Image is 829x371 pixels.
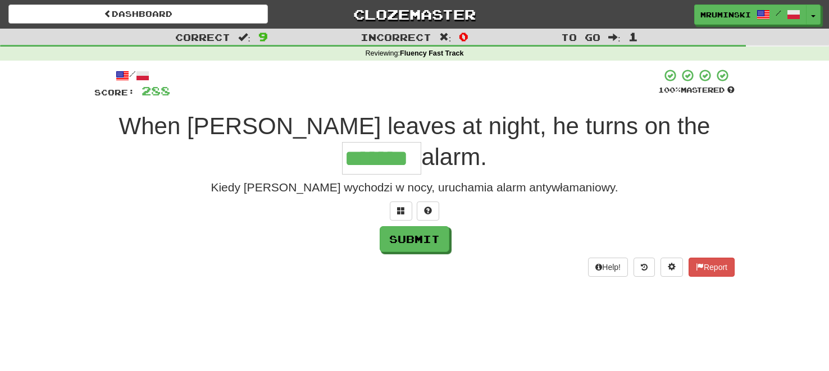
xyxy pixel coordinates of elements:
[361,31,431,43] span: Incorrect
[421,144,487,170] span: alarm.
[94,88,135,97] span: Score:
[94,68,170,83] div: /
[634,258,655,277] button: Round history (alt+y)
[238,33,250,42] span: :
[561,31,600,43] span: To go
[608,33,621,42] span: :
[119,113,710,139] span: When [PERSON_NAME] leaves at night, he turns on the
[689,258,735,277] button: Report
[700,10,751,20] span: mruminski
[94,179,735,196] div: Kiedy [PERSON_NAME] wychodzi w nocy, uruchamia alarm antywłamaniowy.
[459,30,468,43] span: 0
[658,85,735,95] div: Mastered
[400,49,463,57] strong: Fluency Fast Track
[8,4,268,24] a: Dashboard
[658,85,681,94] span: 100 %
[380,226,449,252] button: Submit
[258,30,268,43] span: 9
[694,4,807,25] a: mruminski /
[417,201,439,221] button: Single letter hint - you only get 1 per sentence and score half the points! alt+h
[285,4,544,24] a: Clozemaster
[439,33,452,42] span: :
[175,31,230,43] span: Correct
[390,201,412,221] button: Switch sentence to multiple choice alt+p
[142,84,170,98] span: 288
[628,30,638,43] span: 1
[776,9,781,17] span: /
[588,258,628,277] button: Help!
